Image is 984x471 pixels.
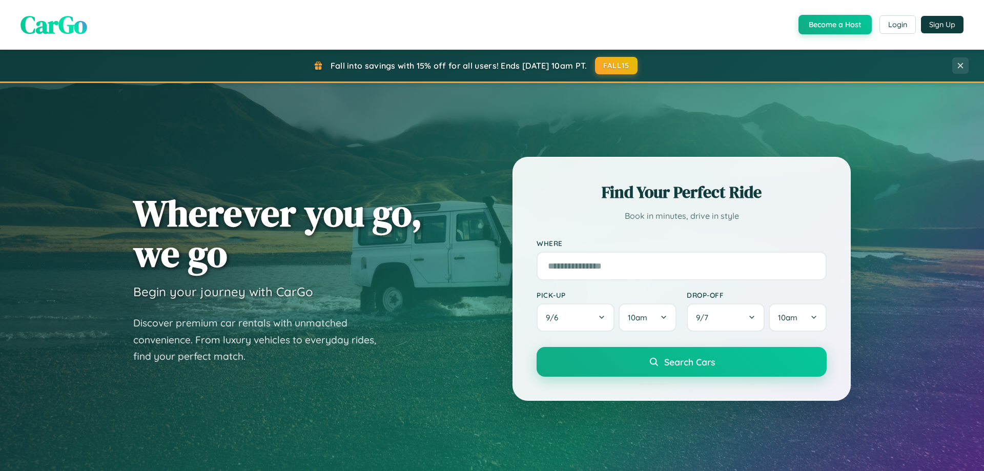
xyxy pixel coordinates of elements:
[687,303,765,332] button: 9/7
[879,15,916,34] button: Login
[537,239,827,248] label: Where
[595,57,638,74] button: FALL15
[331,60,587,71] span: Fall into savings with 15% off for all users! Ends [DATE] 10am PT.
[798,15,872,34] button: Become a Host
[537,303,614,332] button: 9/6
[133,284,313,299] h3: Begin your journey with CarGo
[628,313,647,322] span: 10am
[133,315,389,365] p: Discover premium car rentals with unmatched convenience. From luxury vehicles to everyday rides, ...
[133,193,422,274] h1: Wherever you go, we go
[537,291,676,299] label: Pick-up
[20,8,87,42] span: CarGo
[619,303,676,332] button: 10am
[921,16,963,33] button: Sign Up
[696,313,713,322] span: 9 / 7
[537,181,827,203] h2: Find Your Perfect Ride
[537,209,827,223] p: Book in minutes, drive in style
[769,303,827,332] button: 10am
[778,313,797,322] span: 10am
[664,356,715,367] span: Search Cars
[687,291,827,299] label: Drop-off
[546,313,563,322] span: 9 / 6
[537,347,827,377] button: Search Cars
